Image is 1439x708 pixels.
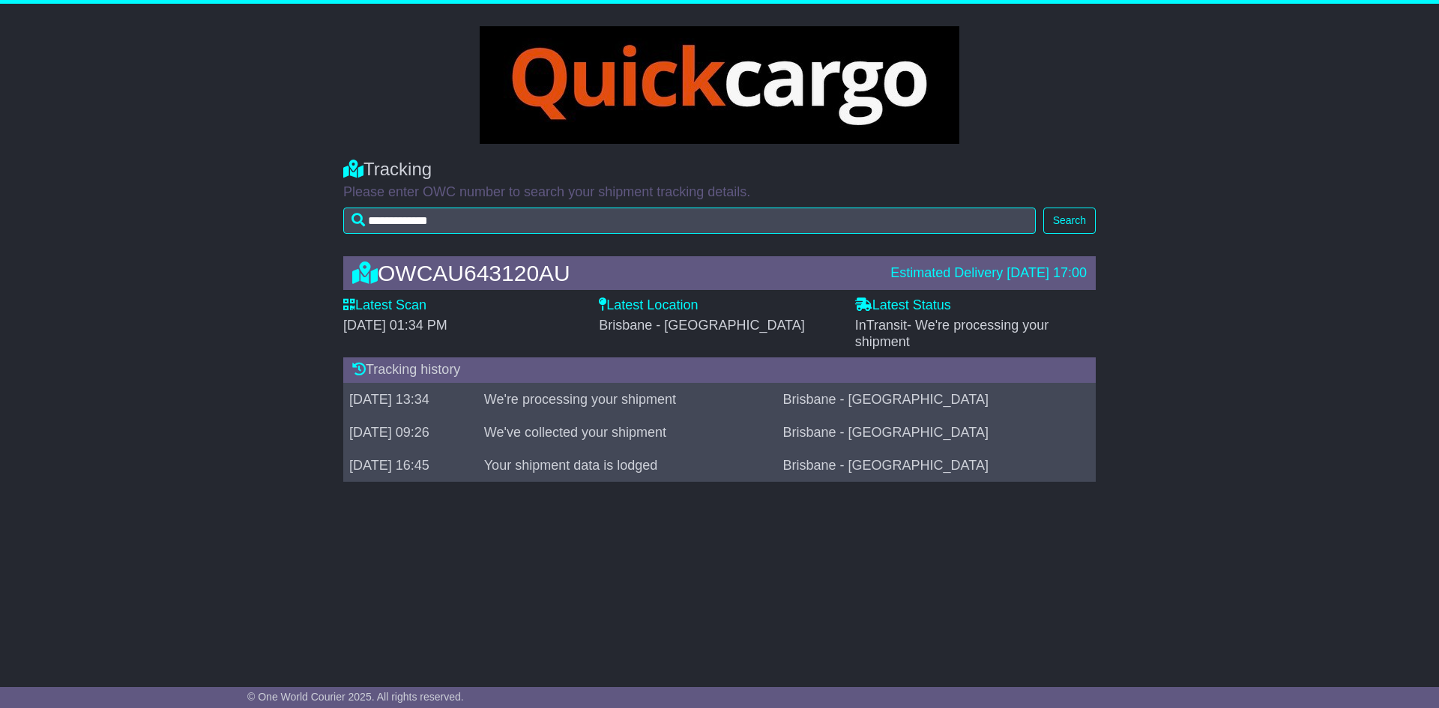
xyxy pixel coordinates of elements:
[777,416,1096,449] td: Brisbane - [GEOGRAPHIC_DATA]
[343,416,478,449] td: [DATE] 09:26
[343,383,478,416] td: [DATE] 13:34
[478,416,777,449] td: We've collected your shipment
[343,297,426,314] label: Latest Scan
[777,449,1096,482] td: Brisbane - [GEOGRAPHIC_DATA]
[1043,208,1096,234] button: Search
[599,318,804,333] span: Brisbane - [GEOGRAPHIC_DATA]
[247,691,464,703] span: © One World Courier 2025. All rights reserved.
[343,159,1096,181] div: Tracking
[890,265,1087,282] div: Estimated Delivery [DATE] 17:00
[855,318,1049,349] span: InTransit
[777,383,1096,416] td: Brisbane - [GEOGRAPHIC_DATA]
[343,184,1096,201] p: Please enter OWC number to search your shipment tracking details.
[345,261,883,285] div: OWCAU643120AU
[478,383,777,416] td: We're processing your shipment
[478,449,777,482] td: Your shipment data is lodged
[599,297,698,314] label: Latest Location
[855,318,1049,349] span: - We're processing your shipment
[343,318,447,333] span: [DATE] 01:34 PM
[480,26,959,144] img: GetCustomerLogo
[343,449,478,482] td: [DATE] 16:45
[343,357,1096,383] div: Tracking history
[855,297,951,314] label: Latest Status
